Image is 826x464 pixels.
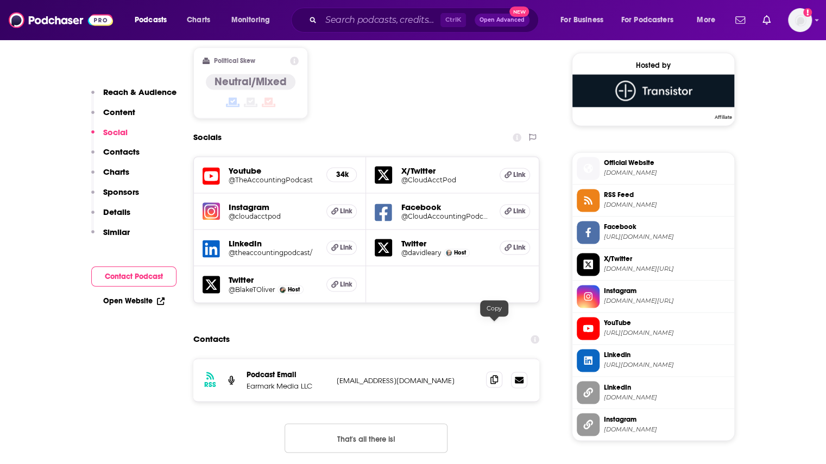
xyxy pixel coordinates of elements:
[604,169,730,177] span: accounting.show
[513,207,526,215] span: Link
[604,318,730,328] span: YouTube
[577,189,730,212] a: RSS Feed[DOMAIN_NAME]
[193,329,230,349] h2: Contacts
[247,370,328,379] p: Podcast Email
[337,376,478,385] p: [EMAIL_ADDRESS][DOMAIN_NAME]
[553,11,617,29] button: open menu
[446,250,452,256] img: David Leary
[604,201,730,209] span: feeds.transistor.fm
[229,249,318,257] a: @theaccountingpodcast/
[604,425,730,433] span: instagram.com
[509,7,529,17] span: New
[91,207,130,227] button: Details
[604,329,730,337] span: https://www.youtube.com/@TheAccountingPodcast
[229,285,275,294] a: @BlakeTOliver
[214,57,255,65] h2: Political Skew
[803,8,812,17] svg: Add a profile image
[758,11,775,29] a: Show notifications dropdown
[9,10,113,30] img: Podchaser - Follow, Share and Rate Podcasts
[577,317,730,340] a: YouTube[URL][DOMAIN_NAME]
[326,240,357,255] a: Link
[340,243,352,252] span: Link
[572,74,734,107] img: Transistor
[135,12,167,28] span: Podcasts
[500,204,530,218] a: Link
[401,176,491,184] a: @CloudAcctPod
[103,207,130,217] p: Details
[604,361,730,369] span: https://www.linkedin.com/company/theaccountingpodcast/
[91,187,139,207] button: Sponsors
[326,277,357,291] a: Link
[604,286,730,296] span: Instagram
[193,127,222,148] h2: Socials
[577,381,730,404] a: LinkedIn[DOMAIN_NAME]
[604,265,730,273] span: twitter.com/CloudAcctPod
[229,176,318,184] a: @TheAccountingPodcast
[103,296,165,306] a: Open Website
[572,61,734,70] div: Hosted by
[604,158,730,168] span: Official Website
[577,157,730,180] a: Official Website[DOMAIN_NAME]
[604,254,730,264] span: X/Twitter
[577,253,730,276] a: X/Twitter[DOMAIN_NAME][URL]
[321,11,440,29] input: Search podcasts, credits, & more...
[604,297,730,305] span: instagram.com/cloudacctpod
[401,238,491,249] h5: Twitter
[500,240,530,255] a: Link
[91,266,176,287] button: Contact Podcast
[513,243,526,252] span: Link
[103,127,128,137] p: Social
[326,204,357,218] a: Link
[91,107,135,127] button: Content
[247,381,328,390] p: Earmark Media LLC
[301,8,549,33] div: Search podcasts, credits, & more...
[103,87,176,97] p: Reach & Audience
[788,8,812,32] img: User Profile
[788,8,812,32] button: Show profile menu
[712,114,734,120] span: Affiliate
[91,147,140,167] button: Contacts
[285,423,447,453] button: Nothing here.
[604,222,730,232] span: Facebook
[454,249,466,256] span: Host
[604,233,730,241] span: https://www.facebook.com/CloudAccountingPodcast
[731,11,749,29] a: Show notifications dropdown
[604,414,730,424] span: Instagram
[689,11,729,29] button: open menu
[577,349,730,372] a: Linkedin[URL][DOMAIN_NAME]
[513,170,526,179] span: Link
[280,287,286,293] img: Blake Oliver
[788,8,812,32] span: Logged in as cmand-s
[91,167,129,187] button: Charts
[203,202,220,220] img: iconImage
[229,212,318,220] a: @cloudacctpod
[180,11,217,29] a: Charts
[572,74,734,119] a: Transistor
[604,190,730,200] span: RSS Feed
[187,12,210,28] span: Charts
[604,350,730,360] span: Linkedin
[401,249,441,257] a: @davidleary
[604,393,730,401] span: linkedin.com
[401,212,491,220] a: @CloudAccountingPodcast
[231,12,270,28] span: Monitoring
[577,221,730,244] a: Facebook[URL][DOMAIN_NAME]
[475,14,529,27] button: Open AdvancedNew
[340,280,352,289] span: Link
[103,107,135,117] p: Content
[480,17,525,23] span: Open Advanced
[577,285,730,308] a: Instagram[DOMAIN_NAME][URL]
[215,75,287,88] h4: Neutral/Mixed
[229,202,318,212] h5: Instagram
[127,11,181,29] button: open menu
[103,167,129,177] p: Charts
[204,380,216,389] h3: RSS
